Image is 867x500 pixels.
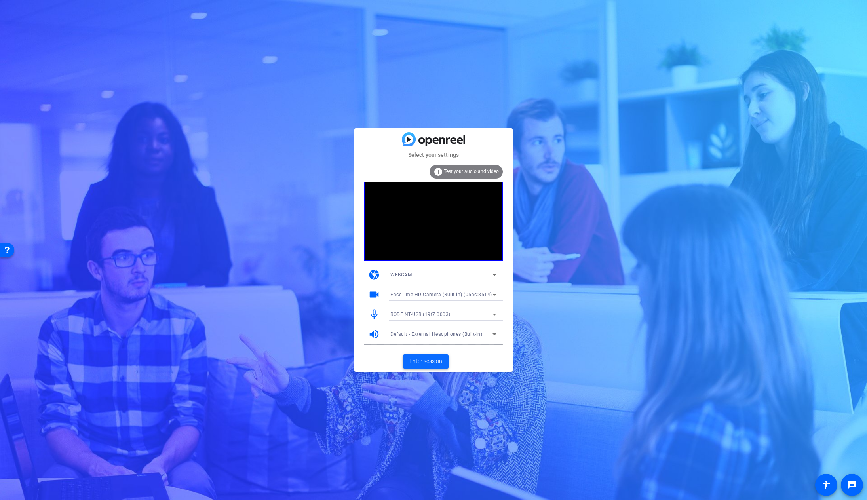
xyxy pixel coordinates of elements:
mat-icon: camera [368,269,380,281]
button: Enter session [403,354,449,369]
mat-card-subtitle: Select your settings [354,150,513,159]
mat-icon: info [433,167,443,177]
mat-icon: mic_none [368,308,380,320]
mat-icon: videocam [368,289,380,300]
mat-icon: volume_up [368,328,380,340]
span: RODE NT-USB (19f7:0003) [390,312,451,317]
span: Test your audio and video [444,169,499,174]
span: WEBCAM [390,272,412,278]
span: FaceTime HD Camera (Built-in) (05ac:8514) [390,292,492,297]
span: Enter session [409,357,442,365]
span: Default - External Headphones (Built-in) [390,331,482,337]
mat-icon: message [847,480,857,490]
img: blue-gradient.svg [402,132,465,146]
mat-icon: accessibility [821,480,831,490]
